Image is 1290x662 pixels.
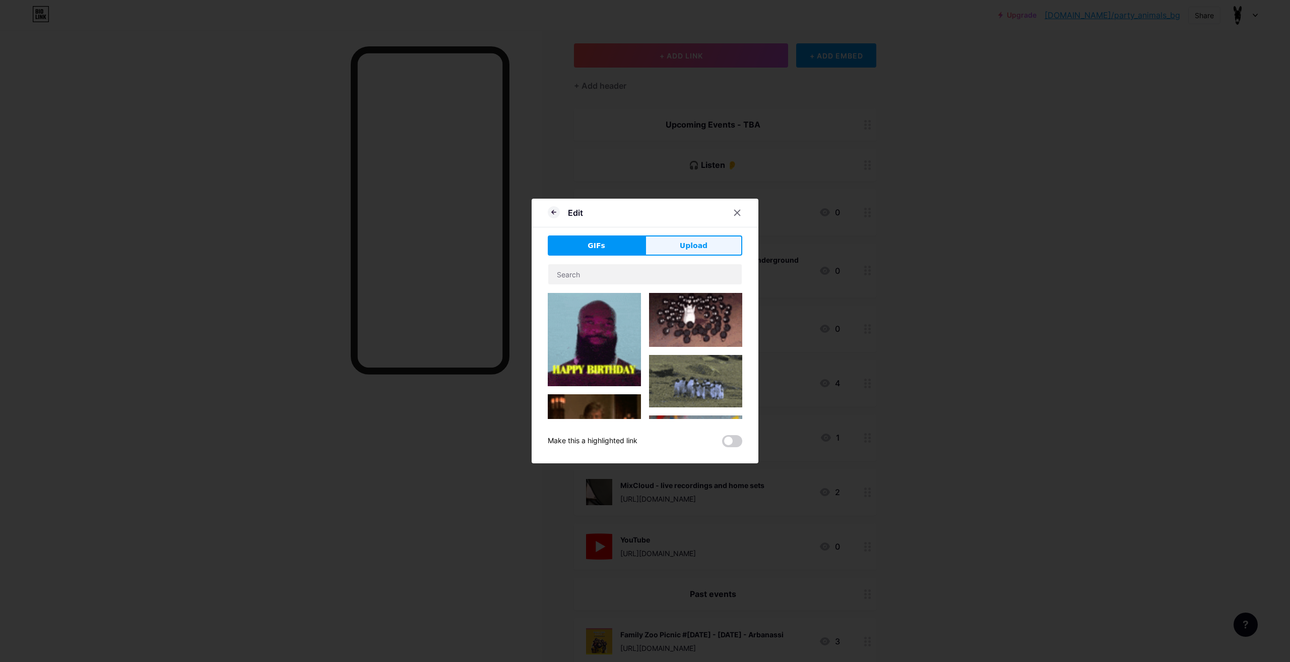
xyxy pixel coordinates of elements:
img: Gihpy [649,355,742,407]
div: Make this a highlighted link [548,435,637,447]
span: Upload [680,240,707,251]
button: GIFs [548,235,645,256]
img: Gihpy [548,293,641,386]
img: Gihpy [649,415,742,532]
img: Gihpy [548,394,641,476]
input: Search [548,264,742,284]
img: Gihpy [649,293,742,347]
button: Upload [645,235,742,256]
span: GIFs [588,240,605,251]
div: Edit [568,207,583,219]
